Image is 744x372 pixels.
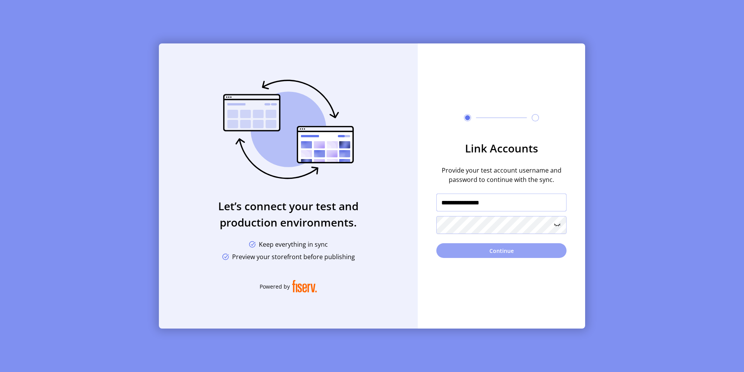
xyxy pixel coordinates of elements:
[223,80,354,180] img: sync-banner.svg
[259,240,328,249] span: Keep everything in sync
[232,252,355,261] span: Preview your storefront before publishing
[260,282,290,291] span: Powered by
[436,140,567,156] h3: Link Accounts
[436,243,567,258] button: Continue
[436,166,567,184] span: Provide your test account username and password to continue with the sync.
[159,198,418,230] h3: Let’s connect your test and production environments.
